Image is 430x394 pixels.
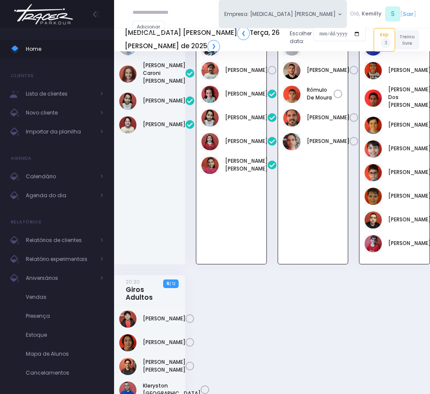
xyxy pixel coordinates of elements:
[365,90,382,107] img: João Victor dos Santos Simão Becker
[26,367,103,378] span: Cancelamentos
[11,67,34,84] h4: Clientes
[26,273,95,284] span: Aniversários
[143,97,186,105] a: [PERSON_NAME]
[283,86,300,103] img: RÔMULO DE MOURA
[307,114,350,121] a: [PERSON_NAME]
[365,117,382,134] img: Lisa Generoso
[119,310,136,328] img: Andre Massanobu Shibata
[167,280,170,287] strong: 6
[365,140,382,158] img: Luigi Giusti Vitorino
[225,90,268,98] a: [PERSON_NAME]
[125,27,283,53] h5: [MEDICAL_DATA] [PERSON_NAME] Terça, 26 [PERSON_NAME] de 2025
[365,164,382,181] img: Miguel Penna Ferreira
[307,86,334,102] a: Rômulo De Moura
[395,30,419,50] a: Treino livre
[119,93,136,110] img: Manuela Zuquette
[283,62,300,79] img: Natan Garcia Leão
[143,358,186,374] a: [PERSON_NAME] [PERSON_NAME]
[119,358,136,375] img: João Pedro Silva Mansur
[365,211,382,229] img: Paulo Cesar Pereira Junior
[26,190,95,201] span: Agenda do dia
[26,310,103,322] span: Presença
[126,278,171,301] a: 20:30Giros Adultos
[125,24,366,55] div: Escolher data:
[26,329,103,341] span: Estoque
[26,43,103,55] span: Home
[365,235,382,252] img: Tiago Morais de Medeiros
[225,137,268,145] a: [PERSON_NAME]
[201,62,219,79] img: Sophia Martins
[126,278,140,285] small: 20:30
[201,157,219,174] img: Maria Clara Giglio Correa
[350,10,360,18] span: Olá,
[143,121,186,128] a: [PERSON_NAME]
[143,315,186,323] a: [PERSON_NAME]
[283,133,301,150] img: Victor Serradilha de Aguiar
[26,254,95,265] span: Relatório experimentais
[11,150,32,167] h4: Agenda
[119,334,136,351] img: Felipe Jun Sasahara
[307,66,350,74] a: [PERSON_NAME]
[307,137,350,145] a: [PERSON_NAME]
[374,28,395,51] a: Exp3
[385,6,400,22] span: S
[119,65,136,83] img: Flora Caroni de Araujo
[225,66,268,74] a: [PERSON_NAME]
[26,107,95,118] span: Novo cliente
[225,157,268,173] a: [PERSON_NAME] [PERSON_NAME]
[143,338,186,346] a: [PERSON_NAME]
[347,5,419,23] div: [ ]
[283,109,300,127] img: Tiago Naviskas Lippe
[201,86,219,103] img: Manoela mafra
[225,114,268,121] a: [PERSON_NAME]
[170,281,175,286] small: / 12
[26,292,103,303] span: Vendas
[362,10,381,18] span: Kemilly
[133,21,164,34] a: Adicionar
[365,62,382,79] img: Geovane Martins Ramos
[365,188,382,205] img: Nicolas Naliato
[237,27,250,40] a: ❮
[26,235,95,246] span: Relatórios de clientes
[201,133,219,150] img: Manuella de Oliveira
[381,38,391,48] span: 3
[143,62,186,85] a: [PERSON_NAME] Caroni [PERSON_NAME]
[26,88,95,99] span: Lista de clientes
[26,126,95,137] span: Importar da planilha
[11,214,41,231] h4: Relatórios
[26,348,103,360] span: Mapa de Alunos
[119,116,136,133] img: Victoria Franco
[403,10,414,18] a: Sair
[207,40,220,53] a: ❯
[26,171,95,182] span: Calendário
[201,109,219,127] img: Manuela Zuquette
